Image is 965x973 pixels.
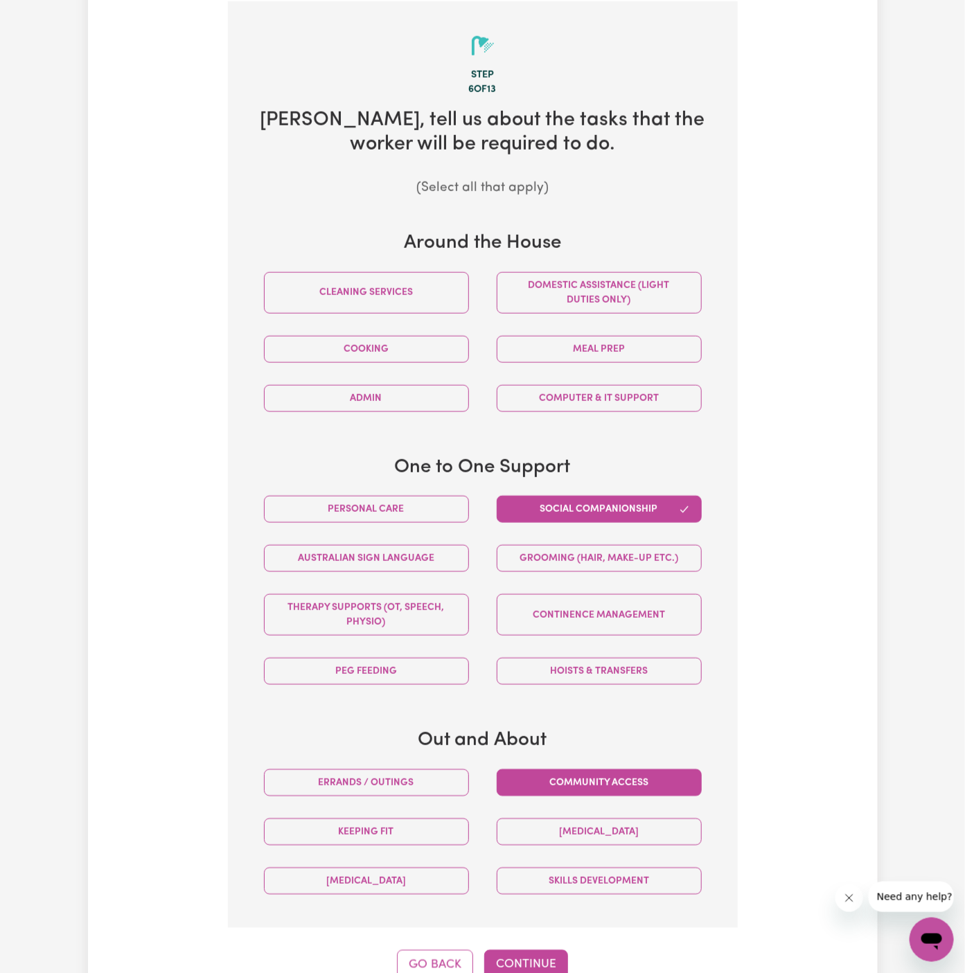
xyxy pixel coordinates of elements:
iframe: Close message [835,884,863,912]
button: Grooming (hair, make-up etc.) [497,545,702,572]
h3: Around the House [250,232,716,256]
button: Computer & IT Support [497,385,702,412]
button: Hoists & transfers [497,658,702,685]
button: Admin [264,385,469,412]
button: Social companionship [497,496,702,523]
iframe: Button to launch messaging window [910,918,954,962]
button: [MEDICAL_DATA] [497,819,702,846]
button: Cleaning services [264,272,469,314]
button: Personal care [264,496,469,523]
button: Therapy Supports (OT, speech, physio) [264,594,469,636]
button: Errands / Outings [264,769,469,796]
button: Skills Development [497,868,702,895]
button: PEG feeding [264,658,469,685]
button: Community access [497,769,702,796]
h3: Out and About [250,729,716,753]
button: [MEDICAL_DATA] [264,868,469,895]
button: Cooking [264,336,469,363]
button: Domestic assistance (light duties only) [497,272,702,314]
p: (Select all that apply) [250,179,716,199]
h3: One to One Support [250,456,716,480]
button: Meal prep [497,336,702,363]
button: Australian Sign Language [264,545,469,572]
button: Keeping fit [264,819,469,846]
iframe: Message from company [869,882,954,912]
h2: [PERSON_NAME] , tell us about the tasks that the worker will be required to do. [250,109,716,157]
div: Step [250,68,716,83]
div: 6 of 13 [250,82,716,98]
button: Continence management [497,594,702,636]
